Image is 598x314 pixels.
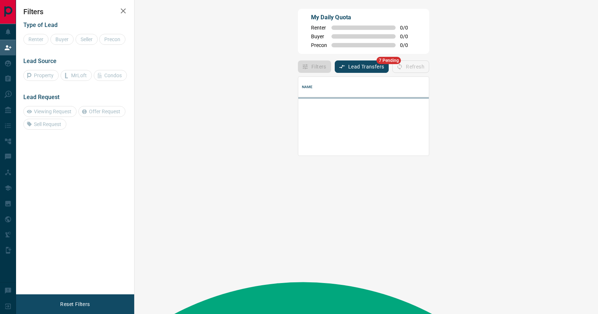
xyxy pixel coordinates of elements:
h2: Filters [23,7,127,16]
span: 0 / 0 [400,42,416,48]
button: Lead Transfers [335,60,389,73]
span: Lead Request [23,94,59,101]
button: Reset Filters [55,298,94,310]
span: Lead Source [23,58,57,64]
span: 7 Pending [377,57,401,64]
div: Name [298,77,465,97]
span: 0 / 0 [400,34,416,39]
span: Buyer [311,34,327,39]
p: My Daily Quota [311,13,416,22]
span: Type of Lead [23,21,58,28]
span: 0 / 0 [400,25,416,31]
div: Name [302,77,313,97]
span: Renter [311,25,327,31]
span: Precon [311,42,327,48]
